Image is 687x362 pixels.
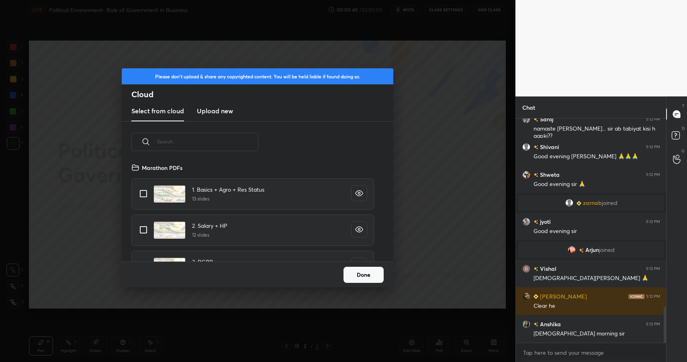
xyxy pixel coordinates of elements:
img: iconic-dark.1390631f.png [628,294,644,299]
div: 5:12 PM [646,172,660,177]
div: Clear he [534,302,660,310]
span: joined [601,200,617,206]
span: Arjun [585,247,599,253]
img: f22ffd92f1e045a4af89ef3c3eec0823.jpg [522,115,530,123]
h4: 1. Basics + Agro + Res Status [192,185,264,194]
img: no-rating-badge.077c3623.svg [534,267,538,272]
h2: Cloud [131,89,393,100]
div: grid [516,119,667,343]
div: 5:12 PM [646,219,660,224]
div: grid [122,160,384,262]
img: 6152d4081ec24b97b3a7da31a3e3a83b.jpg [568,246,576,254]
img: cd5a9f1d1321444b9a7393d5ef26527c.jpg [522,292,530,301]
div: Good evening sir [534,227,660,235]
h4: 3. PGBP [192,258,213,266]
p: Chat [516,97,542,118]
div: 5:12 PM [646,294,660,299]
h6: Vishal [538,264,556,273]
p: T [682,103,685,109]
img: no-rating-badge.077c3623.svg [534,220,538,225]
span: joined [599,247,615,253]
h4: 2. Salary + HP [192,221,227,230]
img: 3 [522,171,530,179]
input: Search [157,125,258,159]
h6: jyoti [538,217,551,226]
h4: Marathon PDFs [142,164,182,172]
img: 1697358363RBX77O.pdf [153,221,186,239]
h6: [PERSON_NAME] [538,292,587,301]
h6: Saroj [538,115,553,123]
img: no-rating-badge.077c3623.svg [534,145,538,150]
div: namaste [PERSON_NAME]... sir ab tabiyat kisi h aapki?? [534,125,660,140]
img: Learner_Badge_beginner_1_8b307cf2a0.svg [576,201,581,206]
div: 5:12 PM [646,117,660,122]
h3: Select from cloud [131,106,184,116]
img: 16973582024QJ301.pdf [153,185,186,203]
img: b1e689f658bf4350985d5b2e8bb9b977.jpg [522,218,530,226]
h5: 13 slides [192,195,264,202]
span: zarnab [583,200,601,206]
div: 5:12 PM [646,145,660,149]
img: fb691bd2aca24f748c2c8257c43f2731.jpg [522,320,530,328]
img: no-rating-badge.077c3623.svg [579,248,584,253]
h3: Upload new [197,106,233,116]
img: no-rating-badge.077c3623.svg [534,118,538,122]
button: Done [343,267,384,283]
h6: Anshika [538,320,561,328]
h5: 12 slides [192,231,227,239]
img: Learner_Badge_beginner_1_8b307cf2a0.svg [534,294,538,299]
img: no-rating-badge.077c3623.svg [534,323,538,327]
img: AGNmyxaXg_xEGYHqcYRADj9hxhkdxxzphszQjcFuLgLS=s96-c [522,265,530,273]
h6: Shweta [538,170,560,179]
img: no-rating-badge.077c3623.svg [534,173,538,178]
div: 5:12 PM [646,266,660,271]
div: [DEMOGRAPHIC_DATA] morning sir [534,330,660,338]
div: Good evening sir 🙏 [534,180,660,188]
p: G [681,148,685,154]
h6: Shivani [538,143,559,151]
p: D [682,125,685,131]
div: 5:12 PM [646,322,660,327]
div: Please don't upload & share any copyrighted content. You will be held liable if found doing so. [122,68,393,84]
img: default.png [522,143,530,151]
img: default.png [565,199,573,207]
img: 1697358544Y19GAQ.pdf [153,258,186,275]
div: [DEMOGRAPHIC_DATA][PERSON_NAME] 🙏 [534,274,660,282]
div: Good evening [PERSON_NAME] 🙏🙏🙏 [534,153,660,161]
